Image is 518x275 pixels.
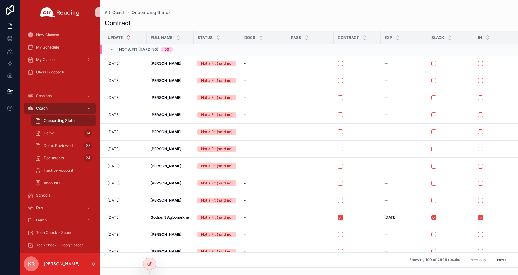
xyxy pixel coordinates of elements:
[44,261,79,267] p: [PERSON_NAME]
[108,249,120,254] p: [DATE]
[197,180,237,186] a: Not a Fit (hard no)
[291,35,301,40] span: Pass
[108,232,143,237] a: [DATE]
[384,95,424,100] a: --
[165,47,169,52] div: 56
[36,93,52,98] span: Sessions
[108,129,143,134] a: [DATE]
[409,258,460,263] span: Showing 100 of 2606 results
[108,35,123,40] span: Update
[108,78,143,83] a: [DATE]
[384,112,388,117] span: --
[384,61,424,66] a: --
[244,129,283,134] a: -
[108,112,143,117] a: [DATE]
[151,95,181,100] strong: [PERSON_NAME]
[151,249,190,254] a: [PERSON_NAME]
[384,249,388,254] span: --
[151,112,181,117] strong: [PERSON_NAME]
[36,57,56,62] span: My Classes
[384,164,388,169] span: --
[244,232,283,237] a: -
[108,215,120,220] p: [DATE]
[105,19,131,27] h1: Contract
[493,255,510,265] button: Next
[151,198,181,203] strong: [PERSON_NAME]
[24,90,96,101] a: Sessions
[84,142,92,149] div: 88
[108,95,120,100] p: [DATE]
[44,180,60,185] span: Accounts
[244,112,246,117] span: -
[197,215,237,220] a: Not a Fit (hard no)
[244,112,283,117] a: -
[108,129,120,134] p: [DATE]
[108,147,120,151] p: [DATE]
[244,35,255,40] span: Docs
[384,215,424,220] a: [DATE]
[151,232,190,237] a: [PERSON_NAME]
[244,198,283,203] a: -
[31,165,96,176] a: Inactive Account
[151,164,190,169] a: [PERSON_NAME]
[201,198,233,203] div: Not a Fit (hard no)
[24,54,96,65] a: My Classes
[197,232,237,237] a: Not a Fit (hard no)
[108,181,120,186] p: [DATE]
[108,147,143,151] a: [DATE]
[244,129,246,134] span: -
[385,35,392,40] span: Exp
[20,25,100,253] div: scrollable content
[151,215,189,220] strong: Godsgift Agbomekhe
[201,180,233,186] div: Not a Fit (hard no)
[384,78,388,83] span: --
[384,249,424,254] a: --
[244,198,246,203] span: -
[108,232,120,237] p: [DATE]
[119,47,158,52] span: Not a Fit (hard no)
[44,156,64,161] span: Documents
[244,181,246,186] span: -
[384,198,388,203] span: --
[151,181,181,185] strong: [PERSON_NAME]
[197,249,237,254] a: Not a Fit (hard no)
[24,215,96,226] a: Demo
[384,61,388,66] span: --
[151,249,181,254] strong: [PERSON_NAME]
[201,61,233,66] div: Not a Fit (hard no)
[24,103,96,114] a: Coach
[24,240,96,251] a: Tech check - Google Meet
[244,164,283,169] a: -
[24,42,96,53] a: My Schedule
[36,230,71,235] span: Tech Check - Zoom
[44,131,54,136] span: Demo
[36,193,50,198] span: Schools
[151,78,190,83] a: [PERSON_NAME]
[151,181,190,186] a: [PERSON_NAME]
[36,32,59,37] span: New Classes
[108,95,143,100] a: [DATE]
[197,61,237,66] a: Not a Fit (hard no)
[244,61,246,66] span: -
[244,249,283,254] a: -
[244,61,283,66] a: -
[36,205,43,210] span: Dev
[384,232,388,237] span: --
[36,243,83,248] span: Tech check - Google Meet
[151,61,190,66] a: [PERSON_NAME]
[108,164,143,169] a: [DATE]
[244,181,283,186] a: -
[36,106,48,111] span: Coach
[151,215,190,220] a: Godsgift Agbomekhe
[384,181,388,186] span: --
[40,7,79,17] img: App logo
[201,232,233,237] div: Not a Fit (hard no)
[24,227,96,238] a: Tech Check - Zoom
[132,9,171,16] a: Onboarding Status
[384,181,424,186] a: --
[197,95,237,100] a: Not a Fit (hard no)
[431,35,444,40] span: Slack
[24,202,96,213] a: Dev
[197,112,237,118] a: Not a Fit (hard no)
